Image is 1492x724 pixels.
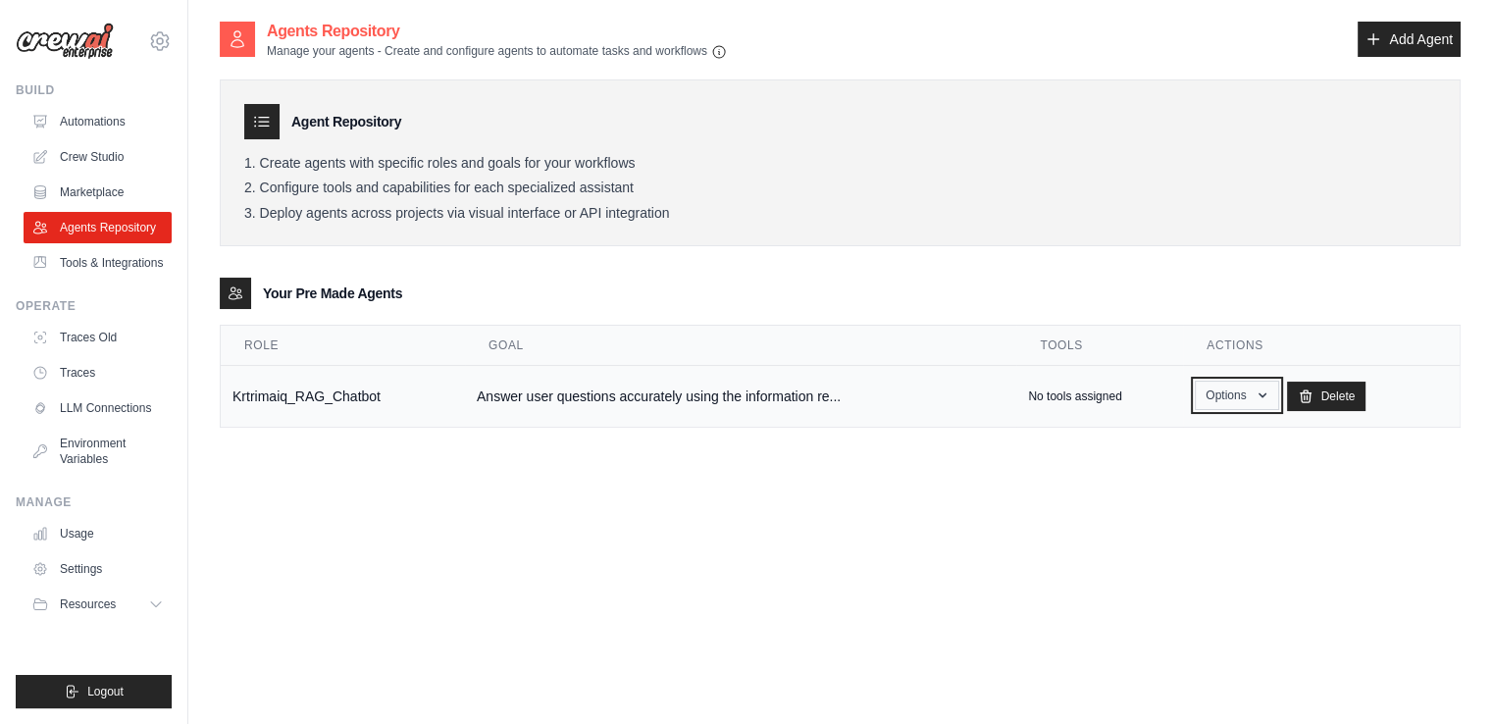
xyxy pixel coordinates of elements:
div: Manage [16,494,172,510]
li: Configure tools and capabilities for each specialized assistant [244,180,1436,197]
th: Actions [1183,326,1460,366]
h3: Agent Repository [291,112,401,131]
span: Logout [87,684,124,699]
img: Logo [16,23,114,60]
a: LLM Connections [24,392,172,424]
th: Role [221,326,465,366]
th: Tools [1016,326,1183,366]
p: Manage your agents - Create and configure agents to automate tasks and workflows [267,43,727,60]
div: Operate [16,298,172,314]
th: Goal [465,326,1016,366]
button: Options [1195,381,1278,410]
a: Marketplace [24,177,172,208]
a: Add Agent [1358,22,1461,57]
a: Usage [24,518,172,549]
a: Traces [24,357,172,388]
li: Deploy agents across projects via visual interface or API integration [244,205,1436,223]
p: No tools assigned [1028,388,1121,404]
button: Logout [16,675,172,708]
h2: Agents Repository [267,20,727,43]
a: Agents Repository [24,212,172,243]
a: Settings [24,553,172,585]
a: Environment Variables [24,428,172,475]
a: Automations [24,106,172,137]
a: Crew Studio [24,141,172,173]
li: Create agents with specific roles and goals for your workflows [244,155,1436,173]
a: Traces Old [24,322,172,353]
h3: Your Pre Made Agents [263,284,402,303]
span: Resources [60,596,116,612]
td: Answer user questions accurately using the information re... [465,366,1016,428]
button: Resources [24,589,172,620]
a: Tools & Integrations [24,247,172,279]
a: Delete [1287,382,1366,411]
td: Krtrimaiq_RAG_Chatbot [221,366,465,428]
div: Build [16,82,172,98]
